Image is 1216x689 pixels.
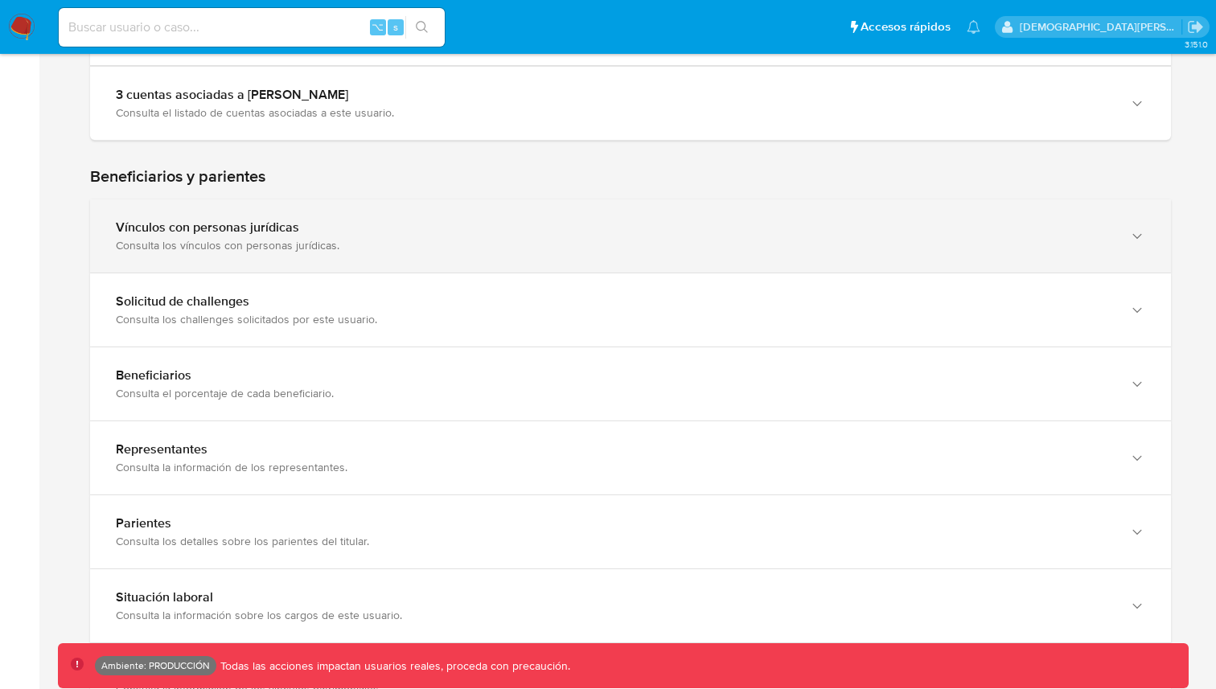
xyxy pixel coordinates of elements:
[1187,18,1204,35] a: Salir
[861,18,951,35] span: Accesos rápidos
[1020,19,1182,35] p: jesus.vallezarante@mercadolibre.com.co
[101,662,210,669] p: Ambiente: PRODUCCIÓN
[216,658,570,674] p: Todas las acciones impactan usuarios reales, proceda con precaución.
[59,17,445,38] input: Buscar usuario o caso...
[393,19,398,35] span: s
[967,20,980,34] a: Notificaciones
[372,19,384,35] span: ⌥
[405,16,438,39] button: search-icon
[1185,38,1208,51] span: 3.151.0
